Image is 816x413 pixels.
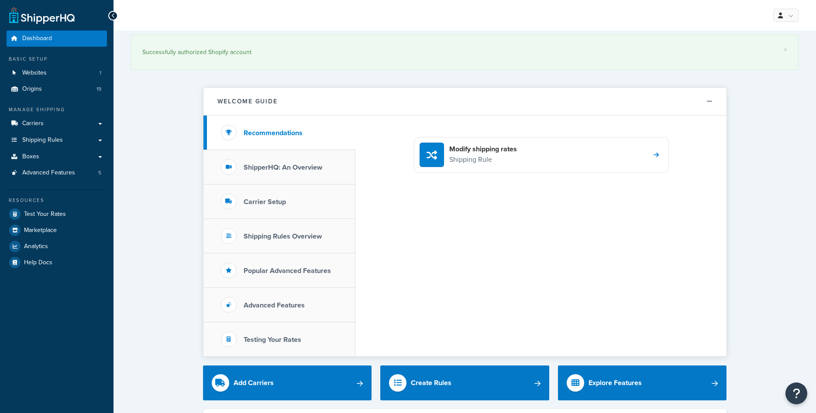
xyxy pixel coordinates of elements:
[7,55,107,63] div: Basic Setup
[589,377,642,389] div: Explore Features
[7,106,107,113] div: Manage Shipping
[449,154,517,165] p: Shipping Rule
[24,211,66,218] span: Test Your Rates
[22,137,63,144] span: Shipping Rules
[7,81,107,97] a: Origins19
[7,132,107,148] a: Shipping Rules
[7,81,107,97] li: Origins
[7,65,107,81] a: Websites1
[244,301,305,309] h3: Advanced Features
[7,239,107,254] a: Analytics
[7,165,107,181] a: Advanced Features5
[22,169,75,177] span: Advanced Features
[244,336,301,344] h3: Testing Your Rates
[7,255,107,270] a: Help Docs
[7,222,107,238] a: Marketplace
[22,85,42,93] span: Origins
[244,164,322,171] h3: ShipperHQ: An Overview
[244,267,331,275] h3: Popular Advanced Features
[22,69,47,77] span: Websites
[244,232,322,240] h3: Shipping Rules Overview
[7,65,107,81] li: Websites
[558,365,727,400] a: Explore Features
[7,149,107,165] a: Boxes
[142,46,787,58] div: Successfully authorized Shopify account
[7,206,107,222] a: Test Your Rates
[24,227,57,234] span: Marketplace
[244,198,286,206] h3: Carrier Setup
[22,35,52,42] span: Dashboard
[22,153,39,160] span: Boxes
[244,129,303,137] h3: Recommendations
[7,165,107,181] li: Advanced Features
[784,46,787,53] a: ×
[217,98,278,105] h2: Welcome Guide
[785,382,807,404] button: Open Resource Center
[380,365,549,400] a: Create Rules
[24,259,52,266] span: Help Docs
[100,69,101,77] span: 1
[7,116,107,132] a: Carriers
[411,377,451,389] div: Create Rules
[98,169,101,177] span: 5
[7,31,107,47] a: Dashboard
[7,197,107,204] div: Resources
[22,120,44,127] span: Carriers
[24,243,48,250] span: Analytics
[96,85,101,93] span: 19
[203,365,372,400] a: Add Carriers
[449,144,517,154] h4: Modify shipping rates
[234,377,274,389] div: Add Carriers
[203,88,726,116] button: Welcome Guide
